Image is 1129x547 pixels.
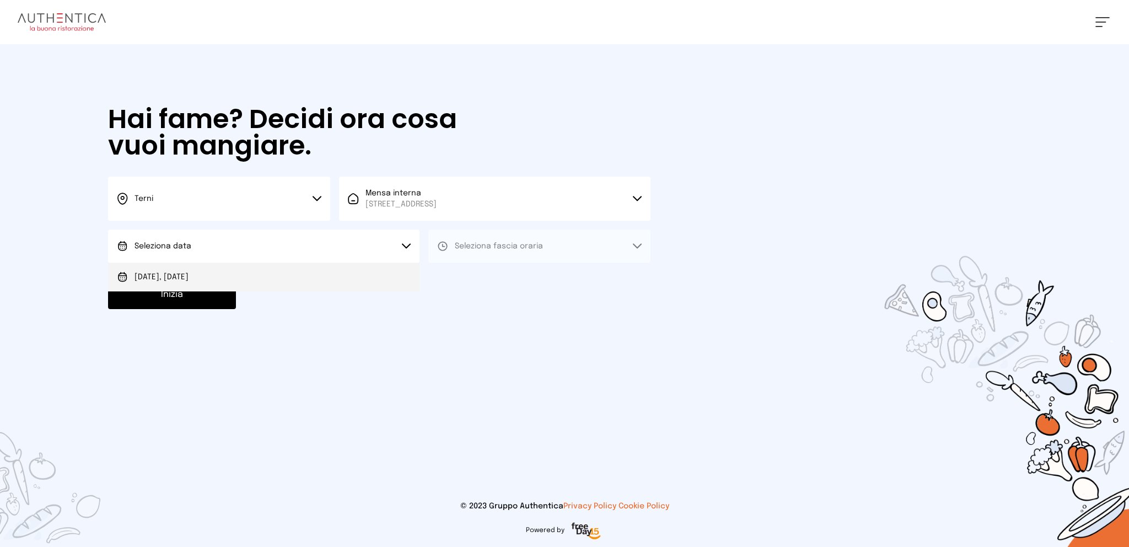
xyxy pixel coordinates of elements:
button: Inizia [108,280,236,309]
p: © 2023 Gruppo Authentica [18,501,1111,512]
button: Seleziona data [108,230,420,263]
span: Powered by [526,526,564,535]
img: logo-freeday.3e08031.png [569,521,604,543]
a: Cookie Policy [619,502,669,510]
span: Seleziona data [135,242,191,250]
a: Privacy Policy [563,502,616,510]
button: Seleziona fascia oraria [428,230,650,263]
span: [DATE], [DATE] [135,272,189,283]
span: Seleziona fascia oraria [455,242,543,250]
